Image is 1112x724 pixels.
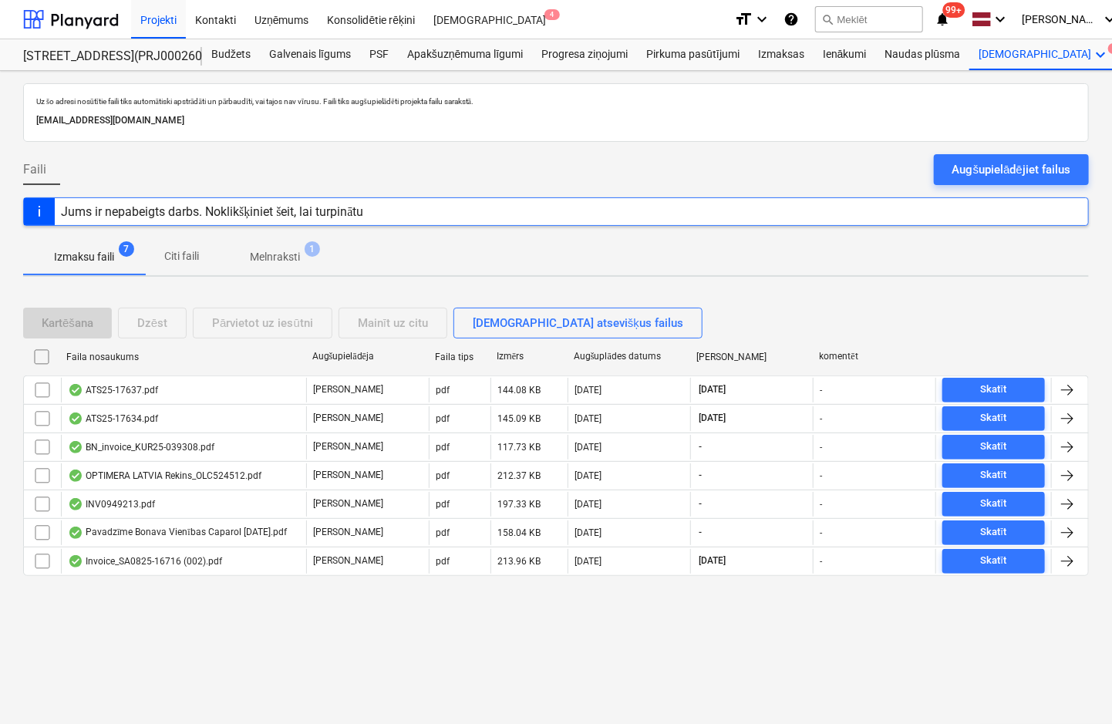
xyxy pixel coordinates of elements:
[66,352,300,362] div: Faila nosaukums
[497,527,541,538] div: 158.04 KB
[497,442,541,453] div: 117.73 KB
[1091,45,1110,64] i: keyboard_arrow_down
[942,492,1045,517] button: Skatīt
[453,308,703,338] button: [DEMOGRAPHIC_DATA] atsevišķus failus
[313,412,383,425] p: [PERSON_NAME]
[753,10,772,29] i: keyboard_arrow_down
[575,385,601,396] div: [DATE]
[68,498,83,510] div: OCR pabeigts
[697,469,703,482] span: -
[202,39,260,70] div: Budžets
[575,527,601,538] div: [DATE]
[68,527,287,539] div: Pavadzīme Bonava Vienības Caparol [DATE].pdf
[697,554,727,567] span: [DATE]
[313,440,383,453] p: [PERSON_NAME]
[735,10,753,29] i: format_size
[313,554,383,567] p: [PERSON_NAME]
[260,39,360,70] a: Galvenais līgums
[575,470,601,481] div: [DATE]
[497,351,561,362] div: Izmērs
[436,442,450,453] div: pdf
[575,442,601,453] div: [DATE]
[942,549,1045,574] button: Skatīt
[784,10,800,29] i: Zināšanu pamats
[497,385,541,396] div: 144.08 KB
[575,556,601,567] div: [DATE]
[497,470,541,481] div: 212.37 KB
[68,470,261,482] div: OPTIMERA LATVIA Rekins_OLC524512.pdf
[820,413,822,424] div: -
[68,441,214,453] div: BN_invoice_KUR25-039308.pdf
[436,556,450,567] div: pdf
[820,499,822,510] div: -
[637,39,749,70] a: Pirkuma pasūtījumi
[935,10,951,29] i: notifications
[36,113,1076,129] p: [EMAIL_ADDRESS][DOMAIN_NAME]
[23,49,184,65] div: [STREET_ADDRESS](PRJ0002600) 2601946
[68,384,158,396] div: ATS25-17637.pdf
[952,160,1070,180] div: Augšupielādējiet failus
[697,440,703,453] span: -
[313,383,383,396] p: [PERSON_NAME]
[532,39,637,70] a: Progresa ziņojumi
[820,470,822,481] div: -
[876,39,970,70] div: Naudas plūsma
[820,556,822,567] div: -
[68,413,158,425] div: ATS25-17634.pdf
[436,413,450,424] div: pdf
[981,495,1007,513] div: Skatīt
[398,39,532,70] div: Apakšuzņēmuma līgumi
[749,39,814,70] a: Izmaksas
[436,527,450,538] div: pdf
[981,552,1007,570] div: Skatīt
[313,469,383,482] p: [PERSON_NAME]
[54,249,114,265] p: Izmaksu faili
[1022,13,1099,25] span: [PERSON_NAME]
[36,96,1076,106] p: Uz šo adresi nosūtītie faili tiks automātiski apstrādāti un pārbaudīti, vai tajos nav vīrusu. Fai...
[942,435,1045,460] button: Skatīt
[697,526,703,539] span: -
[436,385,450,396] div: pdf
[981,438,1007,456] div: Skatīt
[991,10,1009,29] i: keyboard_arrow_down
[68,441,83,453] div: OCR pabeigts
[942,2,965,18] span: 99+
[820,527,822,538] div: -
[436,499,450,510] div: pdf
[820,351,930,362] div: komentēt
[575,413,601,424] div: [DATE]
[435,352,484,362] div: Faila tips
[815,6,923,32] button: Meklēt
[250,249,300,265] p: Melnraksti
[814,39,876,70] a: Ienākumi
[497,556,541,567] div: 213.96 KB
[312,351,423,362] div: Augšupielādēja
[981,524,1007,541] div: Skatīt
[61,204,364,219] div: Jums ir nepabeigts darbs. Noklikšķiniet šeit, lai turpinātu
[981,409,1007,427] div: Skatīt
[1035,650,1112,724] div: Chat Widget
[68,555,83,567] div: OCR pabeigts
[942,520,1045,545] button: Skatīt
[473,313,683,333] div: [DEMOGRAPHIC_DATA] atsevišķus failus
[313,526,383,539] p: [PERSON_NAME]
[497,413,541,424] div: 145.09 KB
[544,9,560,20] span: 4
[436,470,450,481] div: pdf
[68,555,222,567] div: Invoice_SA0825-16716 (002).pdf
[119,241,134,257] span: 7
[497,499,541,510] div: 197.33 KB
[575,499,601,510] div: [DATE]
[942,463,1045,488] button: Skatīt
[820,385,822,396] div: -
[360,39,398,70] a: PSF
[822,13,834,25] span: search
[820,442,822,453] div: -
[697,383,727,396] span: [DATE]
[981,381,1007,399] div: Skatīt
[574,351,684,362] div: Augšuplādes datums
